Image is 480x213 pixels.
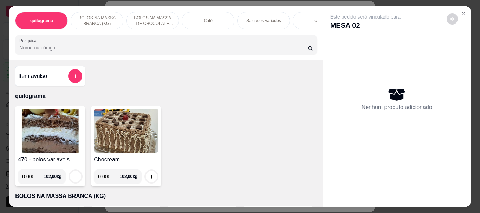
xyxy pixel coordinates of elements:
[68,69,82,83] button: add-separate-item
[246,18,281,24] p: Salgados variados
[30,18,53,24] p: quilograma
[94,109,158,153] img: product-image
[77,15,117,26] p: BOLOS NA MASSA BRANCA (KG)
[19,44,307,51] input: Pesquisa
[314,18,324,24] p: copo
[458,8,469,19] button: Close
[19,38,39,44] label: Pesquisa
[15,92,317,100] p: quilograma
[70,171,81,182] button: increase-product-quantity
[447,13,458,25] button: decrease-product-quantity
[330,13,401,20] p: Este pedido será vinculado para
[22,169,44,184] input: 0.00
[204,18,213,24] p: Café
[132,15,173,26] p: BOLOS NA MASSA DE CHOCOLATE preço por (KG)
[18,109,83,153] img: product-image
[15,192,317,200] p: BOLOS NA MASSA BRANCA (KG)
[18,72,47,80] h4: Item avulso
[362,103,432,112] p: Nenhum produto adicionado
[98,169,119,184] input: 0.00
[146,171,157,182] button: increase-product-quantity
[94,155,158,164] h4: Chocream
[18,155,83,164] h4: 470 - bolos variaveis
[330,20,401,30] p: MESA 02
